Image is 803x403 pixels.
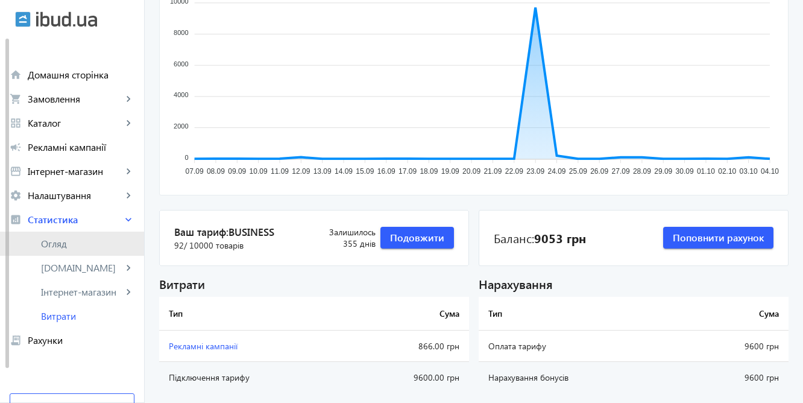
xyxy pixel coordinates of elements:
mat-icon: grid_view [10,117,22,129]
tspan: 8000 [174,29,188,36]
tspan: 10.09 [250,168,268,176]
span: Огляд [41,238,134,250]
span: Business [228,225,274,238]
button: Подовжити [380,227,454,249]
tspan: 0 [184,154,188,161]
th: Тип [479,297,680,331]
tspan: 17.09 [398,168,417,176]
span: Інтернет-магазин [41,286,122,298]
tspan: 28.09 [633,168,651,176]
div: 355 днів [303,226,376,250]
mat-icon: keyboard_arrow_right [122,189,134,201]
span: Подовжити [390,231,444,244]
span: 92 [174,240,244,252]
tspan: 29.09 [654,168,672,176]
tspan: 11.09 [271,168,289,176]
span: / 10000 товарів [184,240,244,251]
button: Поповнити рахунок [663,227,773,249]
th: Тип [159,297,347,331]
mat-icon: analytics [10,214,22,226]
td: Нарахування бонусів [479,362,680,393]
tspan: 22.09 [505,168,523,176]
tspan: 26.09 [590,168,608,176]
mat-icon: shopping_cart [10,93,22,105]
tspan: 23.09 [526,168,544,176]
span: Налаштування [28,189,122,201]
tspan: 21.09 [483,168,502,176]
mat-icon: settings [10,189,22,201]
tspan: 07.09 [186,168,204,176]
span: Домашня сторінка [28,69,134,81]
span: Рахунки [28,334,134,346]
tspan: 19.09 [441,168,459,176]
tspan: 16.09 [377,168,395,176]
div: Баланс: [494,229,586,246]
mat-icon: keyboard_arrow_right [122,286,134,298]
th: Сума [347,297,469,331]
tspan: 30.09 [676,168,694,176]
span: Залишилось [303,226,376,238]
span: Рекламні кампанії [28,141,134,153]
td: 9600 грн [680,362,789,393]
tspan: 27.09 [612,168,630,176]
mat-icon: home [10,69,22,81]
span: [DOMAIN_NAME] [41,262,122,274]
tspan: 14.09 [335,168,353,176]
div: Нарахування [479,276,789,292]
tspan: 18.09 [420,168,438,176]
mat-icon: campaign [10,141,22,153]
tspan: 02.10 [718,168,736,176]
tspan: 04.10 [761,168,779,176]
mat-icon: keyboard_arrow_right [122,262,134,274]
td: 9600 грн [680,331,789,362]
tspan: 15.09 [356,168,374,176]
span: Інтернет-магазин [28,165,122,177]
tspan: 12.09 [292,168,310,176]
tspan: 03.10 [740,168,758,176]
mat-icon: keyboard_arrow_right [122,117,134,129]
span: Замовлення [28,93,122,105]
img: ibud_text.svg [36,11,97,27]
td: Підключення тарифу [159,362,347,393]
tspan: 24.09 [547,168,565,176]
span: Поповнити рахунок [673,231,764,244]
tspan: 6000 [174,60,188,68]
div: Витрати [159,276,469,292]
span: Ваш тариф: [174,225,303,240]
span: Рекламні кампанії [169,340,238,352]
mat-icon: storefront [10,165,22,177]
b: 9053 грн [534,229,586,246]
tspan: 09.09 [228,168,246,176]
tspan: 20.09 [462,168,480,176]
td: 866.00 грн [347,331,469,362]
span: Каталог [28,117,122,129]
tspan: 08.09 [207,168,225,176]
mat-icon: keyboard_arrow_right [122,93,134,105]
mat-icon: keyboard_arrow_right [122,214,134,226]
td: 9600.00 грн [347,362,469,393]
td: Оплата тарифу [479,331,680,362]
span: Статистика [28,214,122,226]
tspan: 01.10 [697,168,715,176]
img: ibud.svg [15,11,31,27]
mat-icon: keyboard_arrow_right [122,165,134,177]
tspan: 25.09 [569,168,587,176]
th: Сума [680,297,789,331]
mat-icon: receipt_long [10,334,22,346]
tspan: 2000 [174,123,188,130]
span: Витрати [41,310,134,322]
tspan: 4000 [174,92,188,99]
tspan: 13.09 [313,168,332,176]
